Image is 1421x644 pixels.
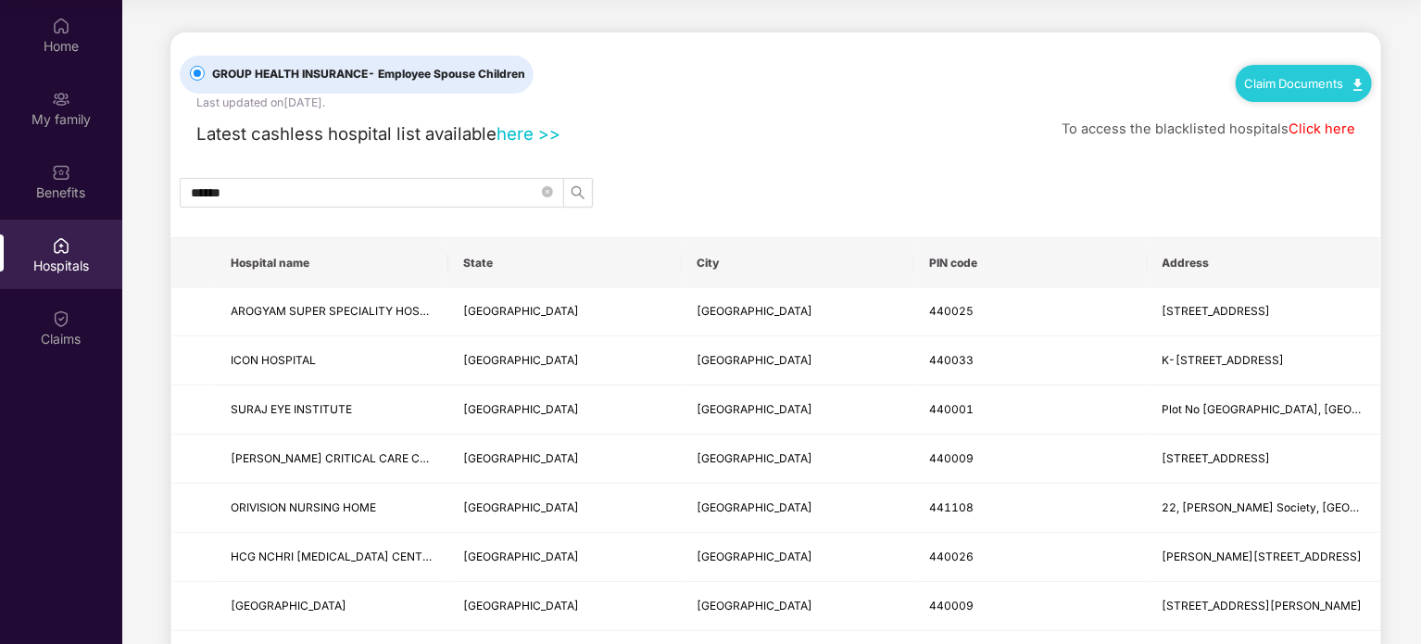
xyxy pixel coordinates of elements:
td: Maharashtra [448,533,681,582]
img: svg+xml;base64,PHN2ZyBpZD0iSG9tZSIgeG1sbnM9Imh0dHA6Ly93d3cudzMub3JnLzIwMDAvc3ZnIiB3aWR0aD0iMjAiIG... [52,17,70,35]
span: ICON HOSPITAL [231,353,316,367]
td: Plot No 31, Sakkardara Square Umrer Road [1148,435,1380,484]
td: DR GAIKWADS CRITICAL CARE CENTRE PVT LTD [216,435,448,484]
span: [GEOGRAPHIC_DATA] [697,500,812,514]
a: here >> [497,123,560,144]
span: [GEOGRAPHIC_DATA] [463,451,579,465]
span: To access the blacklisted hospitals [1062,120,1289,137]
span: [GEOGRAPHIC_DATA] [463,402,579,416]
td: Maharashtra [448,582,681,631]
th: State [448,238,681,288]
td: NAVODAY HOSPITAL AND RESEARCH INSTITUTE [216,582,448,631]
span: K-[STREET_ADDRESS] [1163,353,1285,367]
div: Last updated on [DATE] . [196,94,325,111]
td: Mouja Wanjri Khasra No 50 51, Ring Rd [1148,533,1380,582]
span: [GEOGRAPHIC_DATA] [697,549,812,563]
span: 440009 [929,599,974,612]
span: [STREET_ADDRESS] [1163,451,1271,465]
img: svg+xml;base64,PHN2ZyB4bWxucz0iaHR0cDovL3d3dy53My5vcmcvMjAwMC9zdmciIHdpZHRoPSIxMC40IiBoZWlnaHQ9Ij... [1353,79,1363,91]
th: PIN code [914,238,1147,288]
span: search [564,185,592,200]
span: close-circle [542,186,553,197]
td: House No 3012, Bhande Plot Square [1148,582,1380,631]
span: [PERSON_NAME][STREET_ADDRESS] [1163,549,1363,563]
img: svg+xml;base64,PHN2ZyB3aWR0aD0iMjAiIGhlaWdodD0iMjAiIHZpZXdCb3g9IjAgMCAyMCAyMCIgZmlsbD0ibm9uZSIgeG... [52,90,70,108]
td: Maharashtra [448,288,681,337]
td: Maharashtra [448,484,681,533]
td: Plot No 559 New Colony, Suraj Eye Institute [1148,385,1380,435]
span: 440009 [929,451,974,465]
td: ICON HOSPITAL [216,336,448,385]
img: svg+xml;base64,PHN2ZyBpZD0iSG9zcGl0YWxzIiB4bWxucz0iaHR0cDovL3d3dy53My5vcmcvMjAwMC9zdmciIHdpZHRoPS... [52,236,70,255]
td: Nagpur [682,533,914,582]
span: [GEOGRAPHIC_DATA] [463,304,579,318]
th: Hospital name [216,238,448,288]
td: Nagpur [682,336,914,385]
td: K-12 BHARAT NAGAR, AMRAVATI ROAD [1148,336,1380,385]
button: search [563,178,593,208]
span: [STREET_ADDRESS] [1163,304,1271,318]
a: Click here [1289,120,1355,137]
td: Nagpur [682,484,914,533]
span: [GEOGRAPHIC_DATA] [697,304,812,318]
span: Latest cashless hospital list available [196,123,497,144]
span: GROUP HEALTH INSURANCE [205,66,533,83]
span: SURAJ EYE INSTITUTE [231,402,352,416]
span: [GEOGRAPHIC_DATA] [463,549,579,563]
span: [GEOGRAPHIC_DATA] [697,599,812,612]
span: Address [1163,256,1365,271]
span: [GEOGRAPHIC_DATA] [463,353,579,367]
span: [GEOGRAPHIC_DATA] [697,353,812,367]
td: Nagpur [682,582,914,631]
span: [GEOGRAPHIC_DATA] [697,402,812,416]
span: 440026 [929,549,974,563]
td: 34, Sita Nagar, Wardha Road [1148,288,1380,337]
td: Nagpur [682,385,914,435]
span: [PERSON_NAME] CRITICAL CARE CENTRE PVT LTD [231,451,505,465]
img: svg+xml;base64,PHN2ZyBpZD0iQmVuZWZpdHMiIHhtbG5zPSJodHRwOi8vd3d3LnczLm9yZy8yMDAwL3N2ZyIgd2lkdGg9Ij... [52,163,70,182]
span: [STREET_ADDRESS][PERSON_NAME] [1163,599,1363,612]
td: ORIVISION NURSING HOME [216,484,448,533]
span: [GEOGRAPHIC_DATA] [697,451,812,465]
span: close-circle [542,183,553,201]
td: Nagpur [682,288,914,337]
span: [GEOGRAPHIC_DATA] [231,599,346,612]
td: 22, Panchatara Society, Near Mahalaxmi Mandir [1148,484,1380,533]
td: Maharashtra [448,385,681,435]
span: [GEOGRAPHIC_DATA] [463,500,579,514]
span: ORIVISION NURSING HOME [231,500,376,514]
span: 440001 [929,402,974,416]
span: Hospital name [231,256,434,271]
td: Maharashtra [448,336,681,385]
span: 441108 [929,500,974,514]
td: SURAJ EYE INSTITUTE [216,385,448,435]
a: Claim Documents [1245,76,1363,91]
td: Maharashtra [448,435,681,484]
span: 440033 [929,353,974,367]
span: [GEOGRAPHIC_DATA] [463,599,579,612]
th: Address [1148,238,1380,288]
span: - Employee Spouse Children [368,67,525,81]
span: HCG NCHRI [MEDICAL_DATA] CENTRE [231,549,436,563]
span: 440025 [929,304,974,318]
td: Nagpur [682,435,914,484]
th: City [682,238,914,288]
td: AROGYAM SUPER SPECIALITY HOSPITAL [216,288,448,337]
td: HCG NCHRI CANCER CENTRE [216,533,448,582]
img: svg+xml;base64,PHN2ZyBpZD0iQ2xhaW0iIHhtbG5zPSJodHRwOi8vd3d3LnczLm9yZy8yMDAwL3N2ZyIgd2lkdGg9IjIwIi... [52,309,70,328]
span: AROGYAM SUPER SPECIALITY HOSPITAL [231,304,450,318]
